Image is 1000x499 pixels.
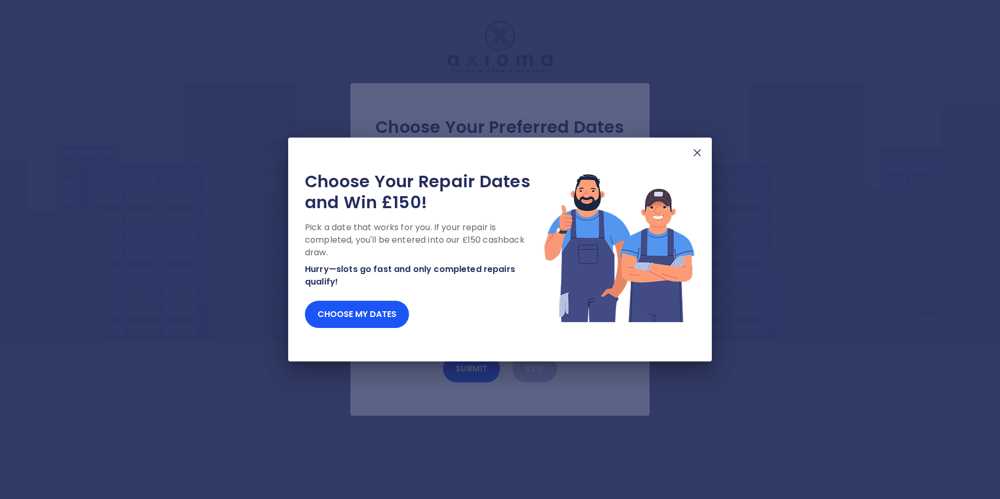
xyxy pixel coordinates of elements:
[305,171,543,213] h2: Choose Your Repair Dates and Win £150!
[543,171,695,324] img: Lottery
[305,221,543,259] p: Pick a date that works for you. If your repair is completed, you'll be entered into our £150 cash...
[691,146,703,159] img: X Mark
[305,263,543,288] p: Hurry—slots go fast and only completed repairs qualify!
[305,301,409,328] button: Choose my dates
